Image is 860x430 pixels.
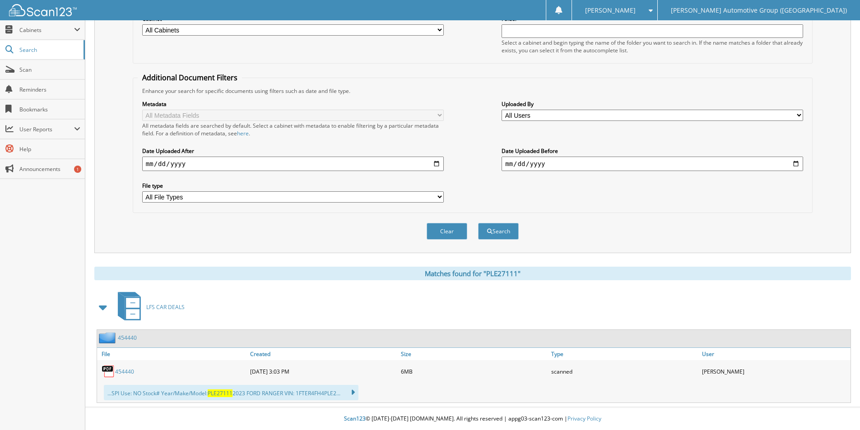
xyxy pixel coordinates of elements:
div: ...SPI Use: NO Stock# Year/Make/Model: 2023 FORD RANGER VIN: 1FTER4FH4PLE2... [104,385,358,400]
input: start [142,157,444,171]
div: Select a cabinet and begin typing the name of the folder you want to search in. If the name match... [502,39,803,54]
div: 1 [74,166,81,173]
img: scan123-logo-white.svg [9,4,77,16]
a: Size [399,348,549,360]
span: Search [19,46,79,54]
div: scanned [549,362,700,380]
div: Matches found for "PLE27111" [94,267,851,280]
label: Date Uploaded Before [502,147,803,155]
span: User Reports [19,125,74,133]
a: User [700,348,851,360]
span: Help [19,145,80,153]
a: 454440 [115,368,134,375]
span: Bookmarks [19,106,80,113]
span: Cabinets [19,26,74,34]
span: [PERSON_NAME] [585,8,636,13]
div: [PERSON_NAME] [700,362,851,380]
label: Date Uploaded After [142,147,444,155]
legend: Additional Document Filters [138,73,242,83]
span: Scan [19,66,80,74]
a: LFS CAR DEALS [112,289,185,325]
div: [DATE] 3:03 PM [248,362,399,380]
span: Reminders [19,86,80,93]
div: All metadata fields are searched by default. Select a cabinet with metadata to enable filtering b... [142,122,444,137]
span: [PERSON_NAME] Automotive Group ([GEOGRAPHIC_DATA]) [671,8,847,13]
a: 454440 [118,334,137,342]
div: Enhance your search for specific documents using filters such as date and file type. [138,87,808,95]
div: 6MB [399,362,549,380]
label: Uploaded By [502,100,803,108]
a: Created [248,348,399,360]
button: Search [478,223,519,240]
button: Clear [427,223,467,240]
label: File type [142,182,444,190]
span: LFS CAR DEALS [146,303,185,311]
span: Scan123 [344,415,366,422]
input: end [502,157,803,171]
span: PLE27111 [208,389,232,397]
div: © [DATE]-[DATE] [DOMAIN_NAME]. All rights reserved | appg03-scan123-com | [85,408,860,430]
a: here [237,129,249,137]
label: Metadata [142,100,444,108]
img: folder2.png [99,332,118,343]
a: File [97,348,248,360]
a: Privacy Policy [567,415,601,422]
a: Type [549,348,700,360]
img: PDF.png [102,365,115,378]
span: Announcements [19,165,80,173]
